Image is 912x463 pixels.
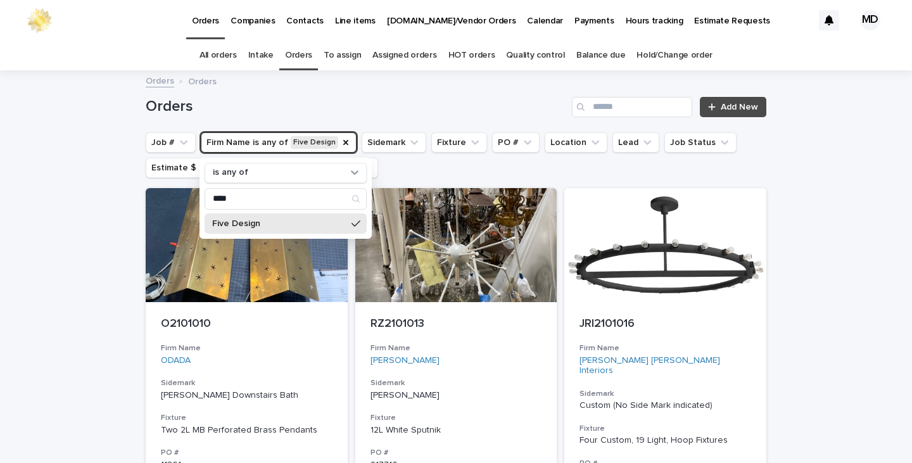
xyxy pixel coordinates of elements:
[370,343,542,353] h3: Firm Name
[579,343,751,353] h3: Firm Name
[636,41,712,70] a: Hold/Change order
[213,167,248,178] p: is any of
[161,343,332,353] h3: Firm Name
[700,97,766,117] a: Add New
[161,355,191,366] a: ODADA
[370,378,542,388] h3: Sidemark
[146,158,217,178] button: Estimate $
[576,41,626,70] a: Balance due
[324,41,361,70] a: To assign
[285,41,312,70] a: Orders
[161,448,332,458] h3: PO #
[146,73,174,87] a: Orders
[161,413,332,423] h3: Fixture
[448,41,495,70] a: HOT orders
[612,132,659,153] button: Lead
[370,317,542,331] p: RZ2101013
[205,189,366,209] input: Search
[362,132,426,153] button: Sidemark
[161,425,332,436] div: Two 2L MB Perforated Brass Pendants
[579,400,751,411] p: Custom (No Side Mark indicated)
[370,425,542,436] div: 12L White Sputnik
[370,390,542,401] p: [PERSON_NAME]
[579,389,751,399] h3: Sidemark
[370,355,440,366] a: [PERSON_NAME]
[372,41,436,70] a: Assigned orders
[25,8,53,33] img: 0ffKfDbyRa2Iv8hnaAqg
[199,41,237,70] a: All orders
[579,355,751,377] a: [PERSON_NAME] [PERSON_NAME] Interiors
[664,132,737,153] button: Job Status
[161,317,332,331] p: O2101010
[579,317,751,331] p: JRI2101016
[572,97,692,117] input: Search
[248,41,274,70] a: Intake
[579,435,751,446] div: Four Custom, 19 Light, Hoop Fixtures
[212,219,346,228] p: Five Design
[146,98,567,116] h1: Orders
[205,188,367,210] div: Search
[506,41,564,70] a: Quality control
[860,10,880,30] div: MD
[161,390,332,401] p: [PERSON_NAME] Downstairs Bath
[492,132,540,153] button: PO #
[431,132,487,153] button: Fixture
[370,448,542,458] h3: PO #
[146,132,196,153] button: Job #
[188,73,217,87] p: Orders
[201,132,357,153] button: Firm Name
[721,103,758,111] span: Add New
[545,132,607,153] button: Location
[370,413,542,423] h3: Fixture
[579,424,751,434] h3: Fixture
[161,378,332,388] h3: Sidemark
